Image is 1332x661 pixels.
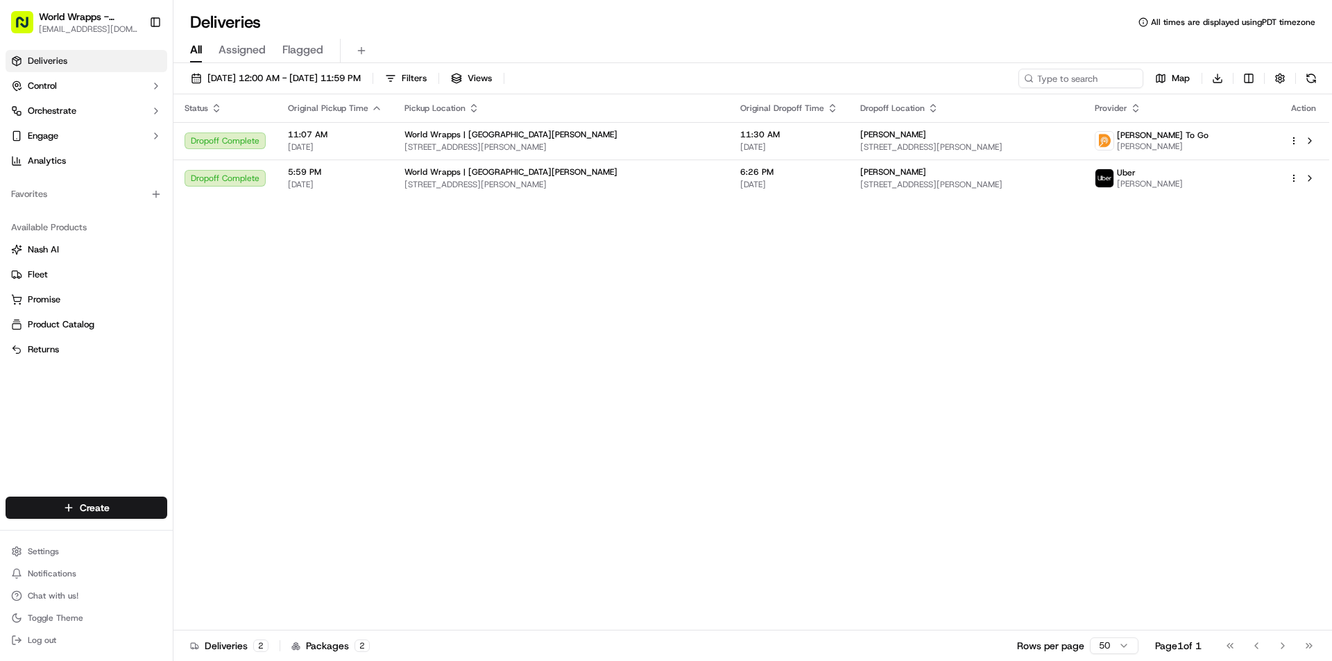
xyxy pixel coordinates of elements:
[28,546,59,557] span: Settings
[190,639,268,653] div: Deliveries
[11,343,162,356] a: Returns
[404,129,617,140] span: World Wrapps | [GEOGRAPHIC_DATA][PERSON_NAME]
[219,42,266,58] span: Assigned
[404,103,466,114] span: Pickup Location
[190,11,261,33] h1: Deliveries
[282,42,323,58] span: Flagged
[1301,69,1321,88] button: Refresh
[11,243,162,256] a: Nash AI
[860,141,1073,153] span: [STREET_ADDRESS][PERSON_NAME]
[6,608,167,628] button: Toggle Theme
[860,129,926,140] span: [PERSON_NAME]
[1149,69,1196,88] button: Map
[6,100,167,122] button: Orchestrate
[1117,178,1183,189] span: [PERSON_NAME]
[402,72,427,85] span: Filters
[6,239,167,261] button: Nash AI
[6,542,167,561] button: Settings
[740,166,838,178] span: 6:26 PM
[28,243,59,256] span: Nash AI
[1117,141,1209,152] span: [PERSON_NAME]
[185,69,367,88] button: [DATE] 12:00 AM - [DATE] 11:59 PM
[740,179,838,190] span: [DATE]
[1017,639,1084,653] p: Rows per page
[379,69,433,88] button: Filters
[288,141,382,153] span: [DATE]
[6,289,167,311] button: Promise
[6,6,144,39] button: World Wrapps - [GEOGRAPHIC_DATA][PERSON_NAME][EMAIL_ADDRESS][DOMAIN_NAME]
[28,80,57,92] span: Control
[404,141,718,153] span: [STREET_ADDRESS][PERSON_NAME]
[860,103,925,114] span: Dropoff Location
[288,166,382,178] span: 5:59 PM
[1117,130,1209,141] span: [PERSON_NAME] To Go
[28,568,76,579] span: Notifications
[404,179,718,190] span: [STREET_ADDRESS][PERSON_NAME]
[28,268,48,281] span: Fleet
[6,630,167,650] button: Log out
[11,293,162,306] a: Promise
[6,586,167,606] button: Chat with us!
[288,103,368,114] span: Original Pickup Time
[740,141,838,153] span: [DATE]
[28,318,94,331] span: Product Catalog
[39,24,138,35] button: [EMAIL_ADDRESS][DOMAIN_NAME]
[6,50,167,72] a: Deliveries
[404,166,617,178] span: World Wrapps | [GEOGRAPHIC_DATA][PERSON_NAME]
[1095,103,1127,114] span: Provider
[1018,69,1143,88] input: Type to search
[6,314,167,336] button: Product Catalog
[288,179,382,190] span: [DATE]
[1095,132,1113,150] img: ddtg_logo_v2.png
[1172,72,1190,85] span: Map
[28,612,83,624] span: Toggle Theme
[11,318,162,331] a: Product Catalog
[1117,167,1136,178] span: Uber
[6,125,167,147] button: Engage
[190,42,202,58] span: All
[28,105,76,117] span: Orchestrate
[6,264,167,286] button: Fleet
[6,75,167,97] button: Control
[740,103,824,114] span: Original Dropoff Time
[355,639,370,652] div: 2
[6,564,167,583] button: Notifications
[28,130,58,142] span: Engage
[6,150,167,172] a: Analytics
[28,590,78,601] span: Chat with us!
[445,69,498,88] button: Views
[80,501,110,515] span: Create
[39,10,138,24] button: World Wrapps - [GEOGRAPHIC_DATA][PERSON_NAME]
[1095,169,1113,187] img: uber-new-logo.jpeg
[28,343,59,356] span: Returns
[6,216,167,239] div: Available Products
[28,635,56,646] span: Log out
[740,129,838,140] span: 11:30 AM
[291,639,370,653] div: Packages
[860,179,1073,190] span: [STREET_ADDRESS][PERSON_NAME]
[11,268,162,281] a: Fleet
[28,155,66,167] span: Analytics
[6,338,167,361] button: Returns
[253,639,268,652] div: 2
[860,166,926,178] span: [PERSON_NAME]
[6,183,167,205] div: Favorites
[28,55,67,67] span: Deliveries
[6,497,167,519] button: Create
[207,72,361,85] span: [DATE] 12:00 AM - [DATE] 11:59 PM
[1151,17,1315,28] span: All times are displayed using PDT timezone
[1289,103,1318,114] div: Action
[185,103,208,114] span: Status
[28,293,60,306] span: Promise
[288,129,382,140] span: 11:07 AM
[468,72,492,85] span: Views
[1155,639,1202,653] div: Page 1 of 1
